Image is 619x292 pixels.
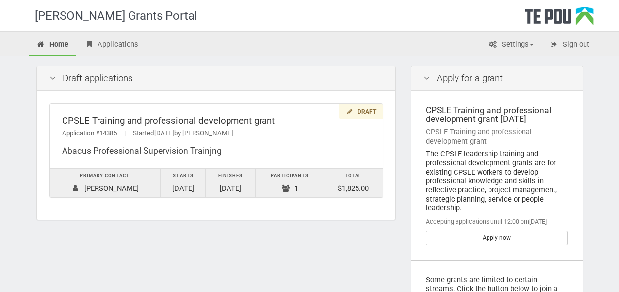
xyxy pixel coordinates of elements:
[154,129,174,137] span: [DATE]
[339,104,382,120] div: Draft
[481,34,541,56] a: Settings
[62,116,370,126] div: CPSLE Training and professional development grant
[542,34,597,56] a: Sign out
[525,7,594,31] div: Te Pou Logo
[37,66,395,91] div: Draft applications
[256,169,324,198] td: 1
[426,217,568,226] div: Accepting applications until 12:00 pm[DATE]
[426,127,568,146] div: CPSLE Training and professional development grant
[29,34,76,56] a: Home
[411,66,583,91] div: Apply for a grant
[426,231,568,245] a: Apply now
[426,149,568,212] div: The CPSLE leadership training and professional development grants are for existing CPSLE workers ...
[117,129,133,137] span: |
[62,146,370,156] div: Abacus Professional Supervision Trainjng
[206,169,256,198] td: [DATE]
[211,171,250,181] div: Finishes
[165,171,200,181] div: Starts
[77,34,146,56] a: Applications
[261,171,319,181] div: Participants
[62,128,370,139] div: Application #14385 Started by [PERSON_NAME]
[50,169,161,198] td: [PERSON_NAME]
[426,106,568,124] div: CPSLE Training and professional development grant [DATE]
[160,169,205,198] td: [DATE]
[55,171,155,181] div: Primary contact
[324,169,383,198] td: $1,825.00
[329,171,377,181] div: Total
